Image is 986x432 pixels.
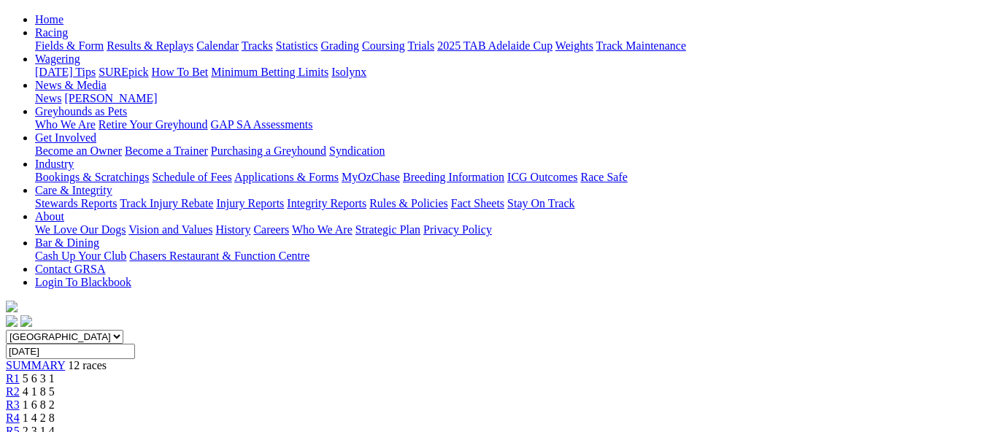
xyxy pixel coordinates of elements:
div: Greyhounds as Pets [35,118,980,131]
a: Track Maintenance [596,39,686,52]
a: Stay On Track [507,197,574,209]
a: Rules & Policies [369,197,448,209]
a: Results & Replays [107,39,193,52]
span: 1 6 8 2 [23,398,55,411]
a: Purchasing a Greyhound [211,144,326,157]
a: Grading [321,39,359,52]
div: Racing [35,39,980,53]
a: Integrity Reports [287,197,366,209]
a: Breeding Information [403,171,504,183]
a: R2 [6,385,20,398]
a: Bar & Dining [35,236,99,249]
a: [DATE] Tips [35,66,96,78]
a: Home [35,13,63,26]
div: Industry [35,171,980,184]
a: Weights [555,39,593,52]
a: Greyhounds as Pets [35,105,127,117]
a: R3 [6,398,20,411]
a: Industry [35,158,74,170]
img: logo-grsa-white.png [6,301,18,312]
div: Get Involved [35,144,980,158]
a: [PERSON_NAME] [64,92,157,104]
a: Track Injury Rebate [120,197,213,209]
a: Login To Blackbook [35,276,131,288]
a: History [215,223,250,236]
a: Care & Integrity [35,184,112,196]
a: Cash Up Your Club [35,250,126,262]
a: Schedule of Fees [152,171,231,183]
a: Injury Reports [216,197,284,209]
a: Racing [35,26,68,39]
a: Privacy Policy [423,223,492,236]
a: Fields & Form [35,39,104,52]
a: Contact GRSA [35,263,105,275]
a: Careers [253,223,289,236]
a: News & Media [35,79,107,91]
a: Race Safe [580,171,627,183]
a: Become a Trainer [125,144,208,157]
div: Wagering [35,66,980,79]
span: 4 1 8 5 [23,385,55,398]
a: Coursing [362,39,405,52]
a: R4 [6,412,20,424]
a: About [35,210,64,223]
a: Chasers Restaurant & Function Centre [129,250,309,262]
a: Retire Your Greyhound [99,118,208,131]
a: Become an Owner [35,144,122,157]
a: GAP SA Assessments [211,118,313,131]
a: Trials [407,39,434,52]
a: Vision and Values [128,223,212,236]
div: News & Media [35,92,980,105]
a: Strategic Plan [355,223,420,236]
span: 1 4 2 8 [23,412,55,424]
div: About [35,223,980,236]
img: facebook.svg [6,315,18,327]
span: 12 races [68,359,107,371]
a: Who We Are [292,223,353,236]
div: Bar & Dining [35,250,980,263]
a: ICG Outcomes [507,171,577,183]
a: SUREpick [99,66,148,78]
div: Care & Integrity [35,197,980,210]
a: MyOzChase [342,171,400,183]
a: Statistics [276,39,318,52]
a: Applications & Forms [234,171,339,183]
a: Calendar [196,39,239,52]
a: How To Bet [152,66,209,78]
a: Bookings & Scratchings [35,171,149,183]
a: SUMMARY [6,359,65,371]
a: Wagering [35,53,80,65]
a: We Love Our Dogs [35,223,126,236]
img: twitter.svg [20,315,32,327]
a: R1 [6,372,20,385]
a: Who We Are [35,118,96,131]
a: Syndication [329,144,385,157]
a: Fact Sheets [451,197,504,209]
a: Stewards Reports [35,197,117,209]
a: Get Involved [35,131,96,144]
a: Tracks [242,39,273,52]
a: News [35,92,61,104]
input: Select date [6,344,135,359]
a: Isolynx [331,66,366,78]
a: 2025 TAB Adelaide Cup [437,39,552,52]
span: 5 6 3 1 [23,372,55,385]
a: Minimum Betting Limits [211,66,328,78]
